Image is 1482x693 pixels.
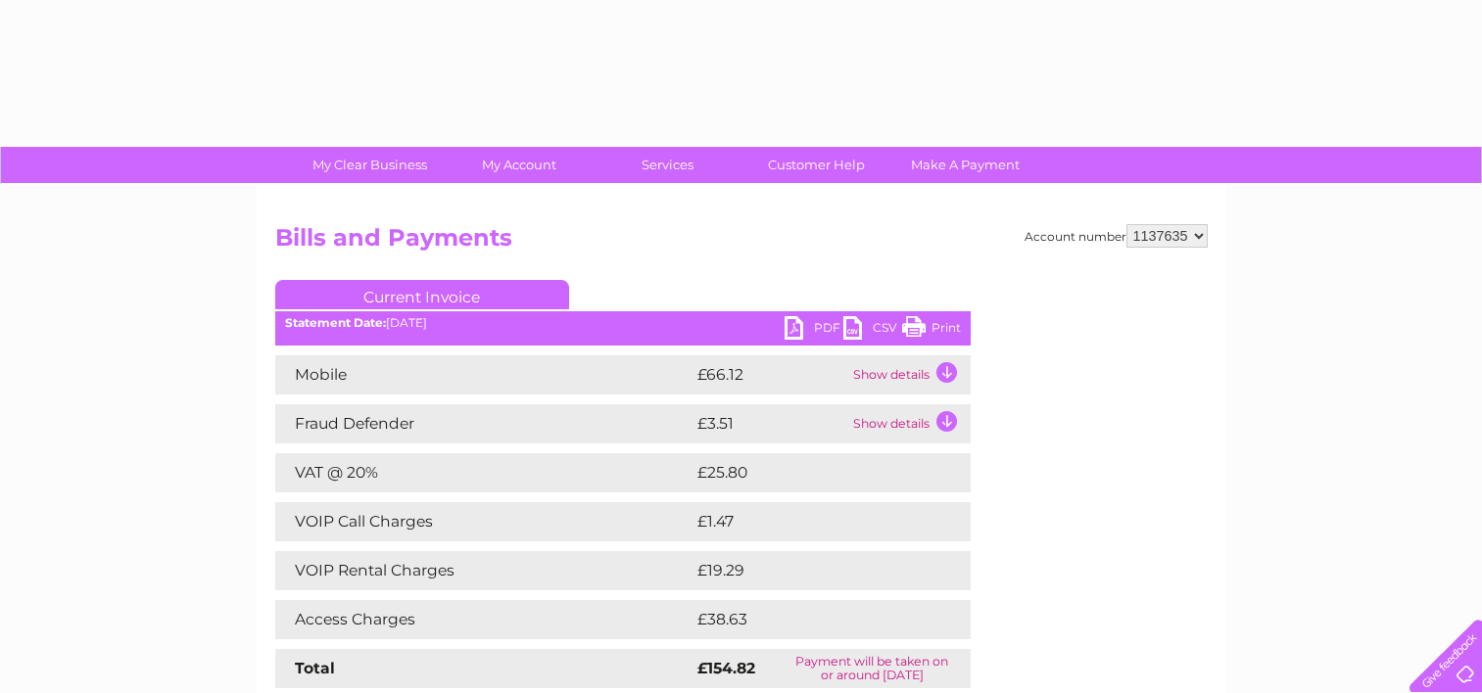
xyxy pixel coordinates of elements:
td: Fraud Defender [275,404,693,443]
div: [DATE] [275,316,971,330]
a: My Account [438,147,599,183]
strong: £154.82 [697,659,755,677]
h2: Bills and Payments [275,224,1208,261]
td: VAT @ 20% [275,453,693,492]
td: Payment will be taken on or around [DATE] [774,649,971,688]
td: VOIP Rental Charges [275,551,693,590]
a: Current Invoice [275,280,569,309]
td: £3.51 [693,404,848,443]
a: Services [587,147,748,183]
td: Access Charges [275,600,693,639]
a: Make A Payment [884,147,1046,183]
a: PDF [785,316,843,345]
td: £1.47 [693,502,922,541]
td: £25.80 [693,453,932,492]
td: Show details [848,404,971,443]
div: Account number [1025,224,1208,248]
a: Customer Help [736,147,897,183]
td: £66.12 [693,355,848,394]
td: £38.63 [693,600,932,639]
td: £19.29 [693,551,930,590]
b: Statement Date: [285,315,386,330]
td: VOIP Call Charges [275,502,693,541]
a: CSV [843,316,902,345]
td: Show details [848,355,971,394]
a: My Clear Business [289,147,451,183]
strong: Total [295,659,335,677]
td: Mobile [275,355,693,394]
a: Print [902,316,961,345]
